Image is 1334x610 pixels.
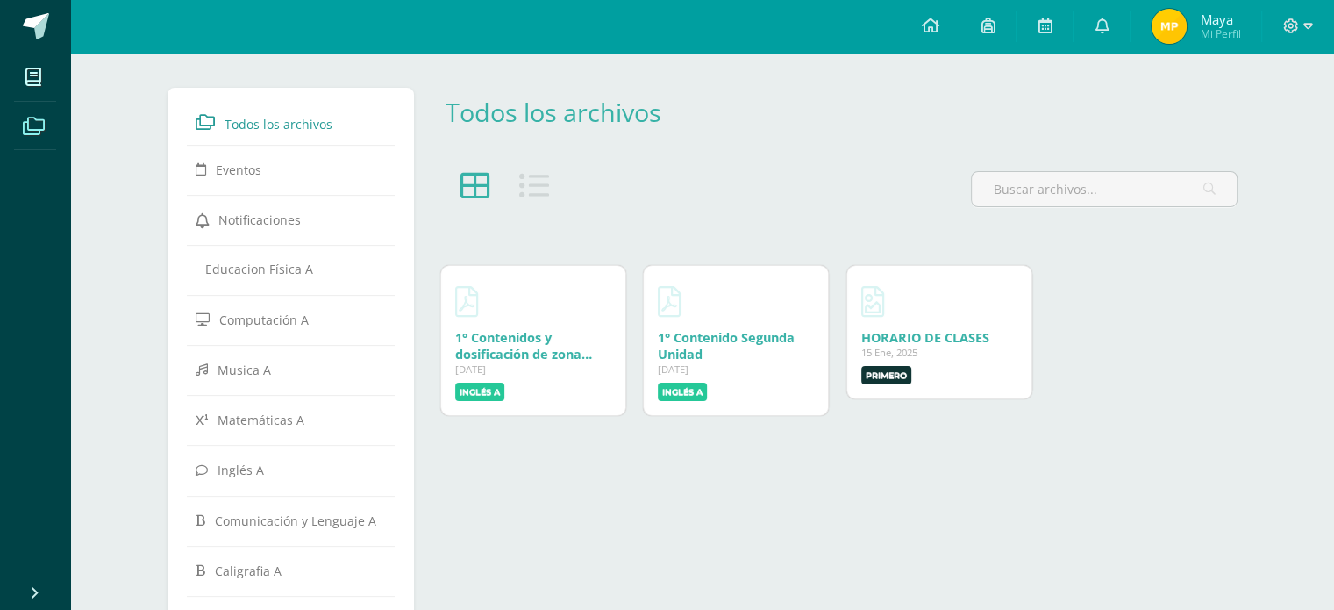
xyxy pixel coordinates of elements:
a: Inglés A [196,454,387,485]
a: Comunicación y Lenguaje A [196,505,387,536]
div: Descargar 1° Contenidos y dosificación de zona Tercera Unidad.pdf [455,329,611,362]
div: Todos los archivos [446,95,688,129]
input: Buscar archivos... [972,172,1237,206]
a: Todos los archivos [446,95,661,129]
span: Comunicación y Lenguaje A [215,512,376,528]
span: Caligrafia A [215,563,282,579]
span: Mi Perfil [1200,26,1240,41]
a: Todos los archivos [196,106,387,138]
a: HORARIO DE CLASES [861,329,989,346]
a: 1° Contenidos y dosificación de zona Tercera Unidad [455,329,592,379]
span: Inglés A [218,462,264,478]
a: Eventos [196,154,387,185]
a: Descargar HORARIO DE CLASES.png [861,280,884,322]
span: Computación A [219,312,309,328]
div: Descargar HORARIO DE CLASES.png [861,329,1017,346]
span: Musica A [218,362,271,378]
div: Descargar 1° Contenido Segunda Unidad.pdf [658,329,814,362]
a: Matemáticas A [196,404,387,435]
img: 44b7386e2150bafe6f75c9566b169429.png [1152,9,1187,44]
label: Primero [861,366,911,384]
a: 1° Contenido Segunda Unidad [658,329,795,362]
div: 15 Ene, 2025 [861,346,1017,359]
span: Todos los archivos [225,116,332,133]
a: Notificaciones [196,204,387,235]
label: Inglés A [658,383,707,401]
span: Maya [1200,11,1240,28]
a: Educacion Física A [196,254,387,284]
a: Descargar 1° Contenido Segunda Unidad.pdf [658,280,681,322]
div: [DATE] [658,362,814,376]
span: Matemáticas A [218,412,304,428]
a: Musica A [196,354,387,385]
span: Educacion Física A [205,261,313,277]
label: Inglés A [455,383,504,401]
span: Notificaciones [218,212,301,228]
a: Caligrafia A [196,555,387,586]
a: Descargar 1° Contenidos y dosificación de zona Tercera Unidad.pdf [455,280,478,322]
span: Eventos [216,161,261,178]
div: [DATE] [455,362,611,376]
a: Computación A [196,304,387,335]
